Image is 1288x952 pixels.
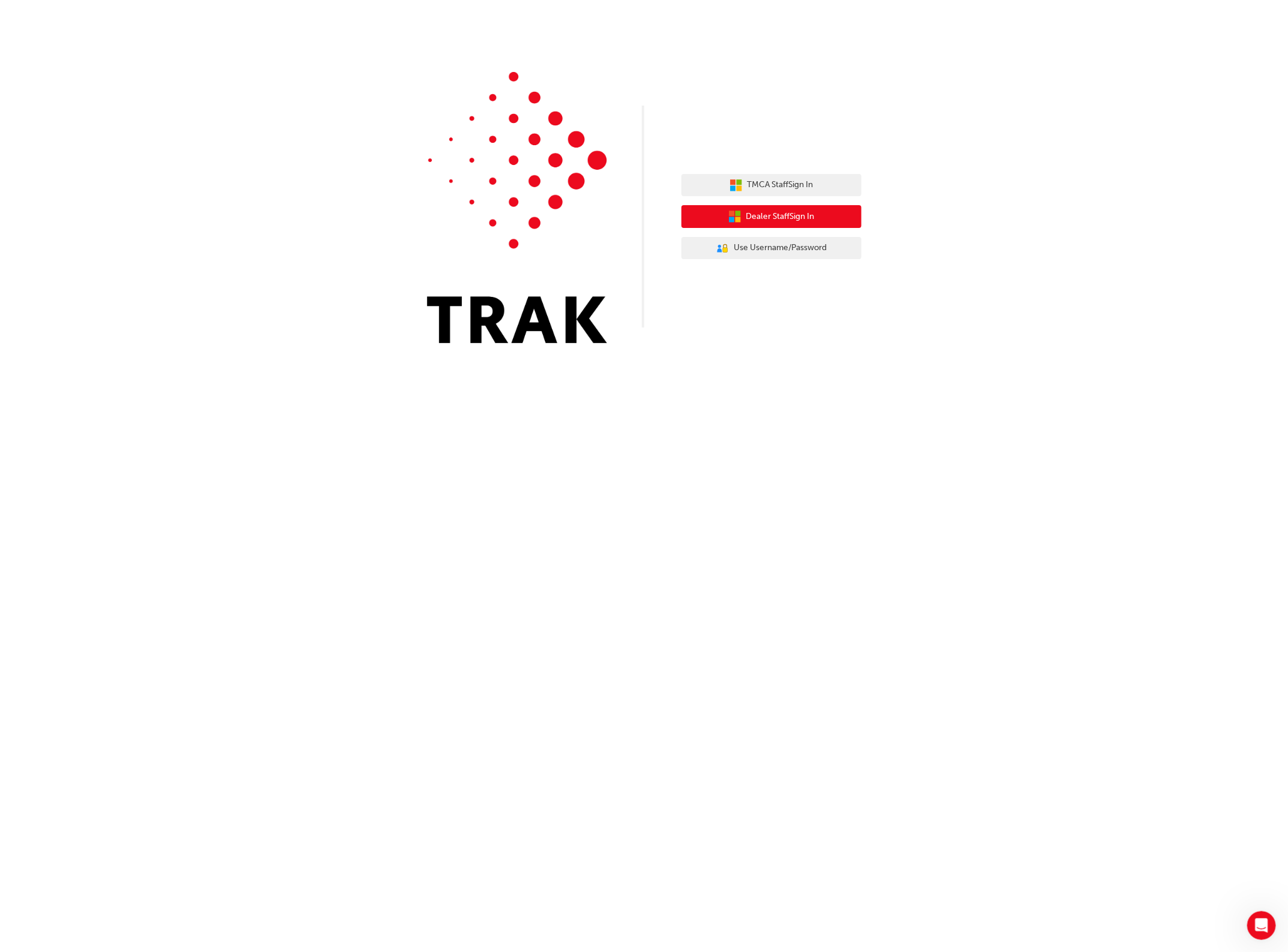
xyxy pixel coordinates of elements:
button: TMCA StaffSign In [681,174,861,197]
iframe: Intercom live chat [1247,911,1276,940]
img: Trak [427,72,607,343]
button: Use Username/Password [681,237,861,260]
span: TMCA Staff Sign In [747,178,813,192]
button: Dealer StaffSign In [681,205,861,228]
span: Use Username/Password [734,241,827,255]
span: Dealer Staff Sign In [746,210,815,224]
